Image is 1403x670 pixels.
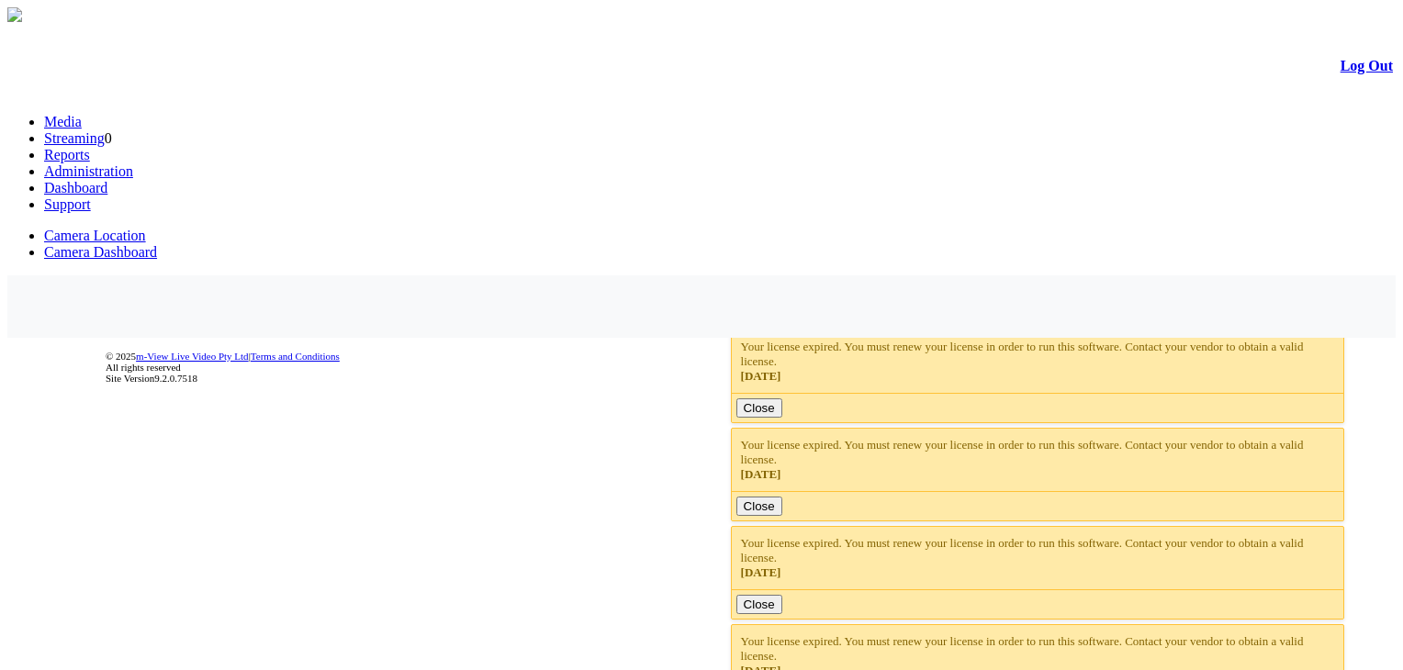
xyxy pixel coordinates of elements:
[44,180,107,195] a: Dashboard
[736,497,782,516] button: Close
[44,130,105,146] a: Streaming
[44,147,90,162] a: Reports
[44,196,91,212] a: Support
[44,163,133,179] a: Administration
[741,438,1335,482] div: Your license expired. You must renew your license in order to run this software. Contact your ven...
[741,467,781,481] span: [DATE]
[44,228,146,243] a: Camera Location
[136,351,249,362] a: m-View Live Video Pty Ltd
[741,565,781,579] span: [DATE]
[19,341,93,394] img: DigiCert Secured Site Seal
[106,351,1393,384] div: © 2025 | All rights reserved
[44,244,157,260] a: Camera Dashboard
[105,130,112,146] span: 0
[736,595,782,614] button: Close
[154,373,197,384] span: 9.2.0.7518
[44,114,82,129] a: Media
[1341,58,1393,73] a: Log Out
[106,373,1393,384] div: Site Version
[736,398,782,418] button: Close
[251,351,340,362] a: Terms and Conditions
[741,536,1335,580] div: Your license expired. You must renew your license in order to run this software. Contact your ven...
[7,7,22,22] img: arrow-3.png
